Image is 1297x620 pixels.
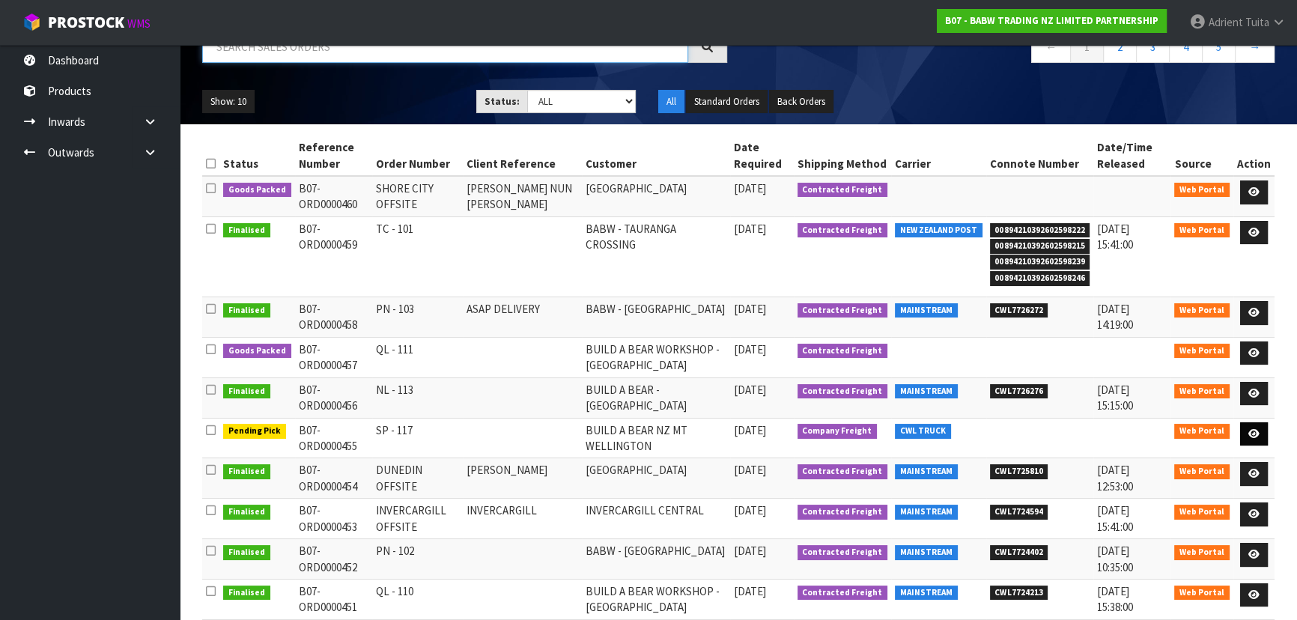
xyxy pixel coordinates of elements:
[463,297,583,338] td: ASAP DELIVERY
[223,586,270,601] span: Finalised
[794,136,892,176] th: Shipping Method
[1174,183,1230,198] span: Web Portal
[295,458,373,499] td: B07-ORD0000454
[895,464,958,479] span: MAINSTREAM
[895,223,982,238] span: NEW ZEALAND POST
[990,303,1048,318] span: CWL7726272
[223,464,270,479] span: Finalised
[372,458,463,499] td: DUNEDIN OFFSITE
[295,377,373,418] td: B07-ORD0000456
[686,90,768,114] button: Standard Orders
[582,216,730,297] td: BABW - TAURANGA CROSSING
[463,176,583,216] td: [PERSON_NAME] NUN [PERSON_NAME]
[372,216,463,297] td: TC - 101
[734,463,766,477] span: [DATE]
[1235,31,1275,63] a: →
[734,383,766,397] span: [DATE]
[1097,222,1133,252] span: [DATE] 15:41:00
[295,579,373,619] td: B07-ORD0000451
[223,384,270,399] span: Finalised
[582,418,730,458] td: BUILD A BEAR NZ MT WELLINGTON
[798,183,888,198] span: Contracted Freight
[798,344,888,359] span: Contracted Freight
[990,586,1048,601] span: CWL7724213
[372,499,463,539] td: INVERCARGILL OFFSITE
[372,539,463,580] td: PN - 102
[1174,223,1230,238] span: Web Portal
[1093,136,1170,176] th: Date/Time Released
[945,14,1158,27] strong: B07 - BABW TRADING NZ LIMITED PARTNERSHIP
[1170,136,1233,176] th: Source
[48,13,124,32] span: ProStock
[990,505,1048,520] span: CWL7724594
[295,136,373,176] th: Reference Number
[582,579,730,619] td: BUILD A BEAR WORKSHOP - [GEOGRAPHIC_DATA]
[658,90,684,114] button: All
[372,337,463,377] td: QL - 111
[223,303,270,318] span: Finalised
[990,545,1048,560] span: CWL7724402
[895,424,951,439] span: CWL TRUCK
[582,176,730,216] td: [GEOGRAPHIC_DATA]
[223,424,286,439] span: Pending Pick
[891,136,986,176] th: Carrier
[463,499,583,539] td: INVERCARGILL
[202,31,688,63] input: Search sales orders
[202,90,255,114] button: Show: 10
[990,464,1048,479] span: CWL7725810
[295,499,373,539] td: B07-ORD0000453
[990,384,1048,399] span: CWL7726276
[582,377,730,418] td: BUILD A BEAR - [GEOGRAPHIC_DATA]
[1070,31,1104,63] a: 1
[895,505,958,520] span: MAINSTREAM
[372,136,463,176] th: Order Number
[1097,584,1133,614] span: [DATE] 15:38:00
[582,136,730,176] th: Customer
[582,499,730,539] td: INVERCARGILL CENTRAL
[734,503,766,517] span: [DATE]
[769,90,833,114] button: Back Orders
[895,586,958,601] span: MAINSTREAM
[990,239,1090,254] span: 00894210392602598215
[1097,383,1133,413] span: [DATE] 15:15:00
[295,539,373,580] td: B07-ORD0000452
[750,31,1275,67] nav: Page navigation
[990,223,1090,238] span: 00894210392602598222
[295,337,373,377] td: B07-ORD0000457
[798,505,888,520] span: Contracted Freight
[372,297,463,338] td: PN - 103
[1031,31,1071,63] a: ←
[1136,31,1170,63] a: 3
[986,136,1094,176] th: Connote Number
[1097,463,1133,493] span: [DATE] 12:53:00
[895,545,958,560] span: MAINSTREAM
[1245,15,1269,29] span: Tuita
[582,458,730,499] td: [GEOGRAPHIC_DATA]
[1174,344,1230,359] span: Web Portal
[463,136,583,176] th: Client Reference
[798,223,888,238] span: Contracted Freight
[1174,586,1230,601] span: Web Portal
[1097,302,1133,332] span: [DATE] 14:19:00
[372,176,463,216] td: SHORE CITY OFFSITE
[372,579,463,619] td: QL - 110
[1174,505,1230,520] span: Web Portal
[734,181,766,195] span: [DATE]
[22,13,41,31] img: cube-alt.png
[734,342,766,356] span: [DATE]
[798,303,888,318] span: Contracted Freight
[734,423,766,437] span: [DATE]
[485,95,520,108] strong: Status:
[295,418,373,458] td: B07-ORD0000455
[990,255,1090,270] span: 00894210392602598239
[223,223,270,238] span: Finalised
[219,136,295,176] th: Status
[463,458,583,499] td: [PERSON_NAME]
[1103,31,1137,63] a: 2
[895,384,958,399] span: MAINSTREAM
[372,377,463,418] td: NL - 113
[1202,31,1236,63] a: 5
[295,297,373,338] td: B07-ORD0000458
[1174,464,1230,479] span: Web Portal
[798,384,888,399] span: Contracted Freight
